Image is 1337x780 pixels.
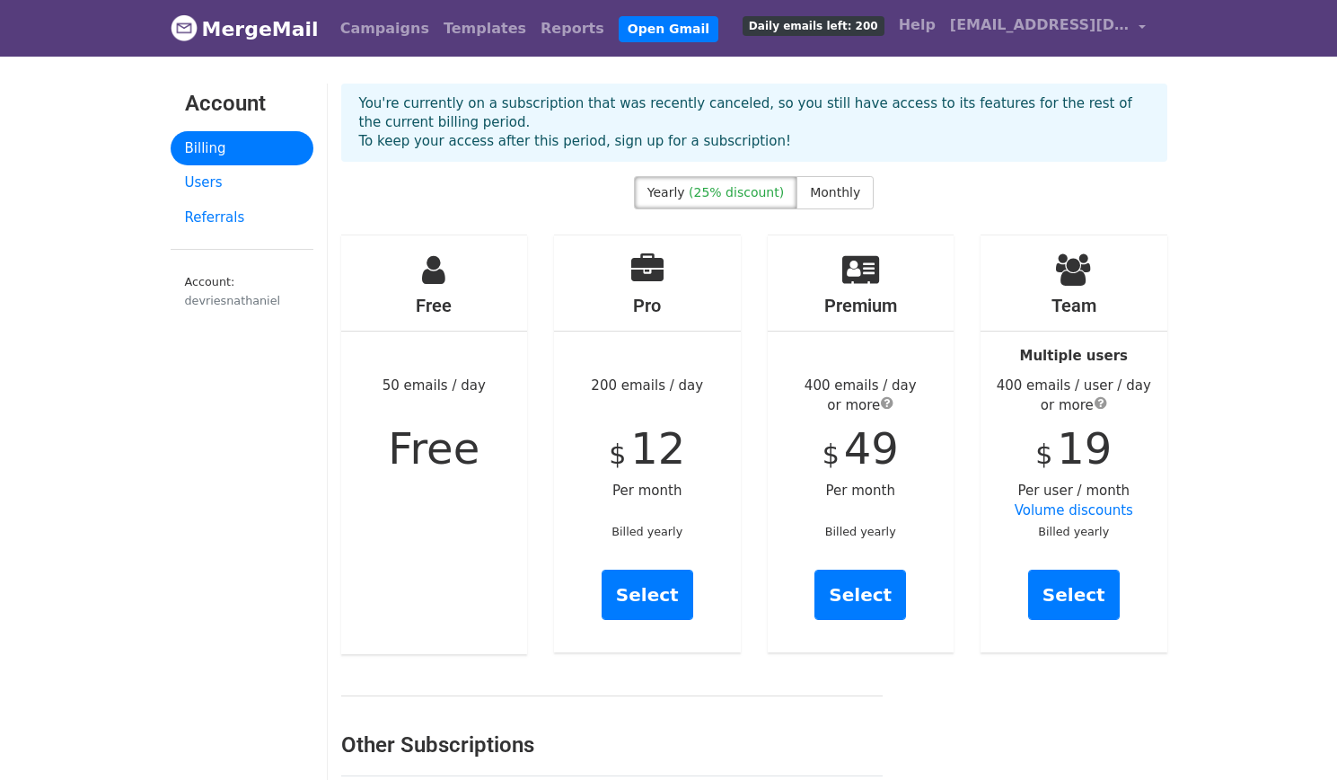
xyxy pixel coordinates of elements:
[554,295,741,316] h4: Pro
[171,14,198,41] img: MergeMail logo
[611,525,682,538] small: Billed yearly
[768,295,954,316] h4: Premium
[359,94,1149,151] p: You're currently on a subscription that was recently canceled, so you still have access to its fe...
[554,235,741,652] div: 200 emails / day Per month
[647,185,685,199] span: Yearly
[1038,525,1109,538] small: Billed yearly
[1020,348,1128,364] strong: Multiple users
[1035,439,1052,470] span: $
[943,7,1153,49] a: [EMAIL_ADDRESS][DOMAIN_NAME]
[171,200,313,235] a: Referrals
[1015,502,1133,519] a: Volume discounts
[333,11,436,47] a: Campaigns
[185,91,299,117] h3: Account
[1057,423,1112,474] span: 19
[185,275,299,309] small: Account:
[436,11,533,47] a: Templates
[814,570,906,620] a: Select
[341,295,528,316] h4: Free
[810,185,860,199] span: Monthly
[1028,570,1120,620] a: Select
[171,165,313,200] a: Users
[185,292,299,309] div: devriesnathaniel
[533,11,611,47] a: Reports
[844,423,899,474] span: 49
[825,525,896,538] small: Billed yearly
[619,16,718,42] a: Open Gmail
[768,235,954,652] div: Per month
[171,131,313,166] a: Billing
[822,439,840,470] span: $
[981,295,1167,316] h4: Team
[892,7,943,43] a: Help
[171,10,319,48] a: MergeMail
[689,185,784,199] span: (25% discount)
[981,376,1167,416] div: 400 emails / user / day or more
[602,570,693,620] a: Select
[743,16,884,36] span: Daily emails left: 200
[609,439,626,470] span: $
[735,7,892,43] a: Daily emails left: 200
[981,235,1167,652] div: Per user / month
[388,423,479,474] span: Free
[768,376,954,416] div: 400 emails / day or more
[950,14,1130,36] span: [EMAIL_ADDRESS][DOMAIN_NAME]
[341,732,883,758] h3: Other Subscriptions
[630,423,685,474] span: 12
[341,235,528,654] div: 50 emails / day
